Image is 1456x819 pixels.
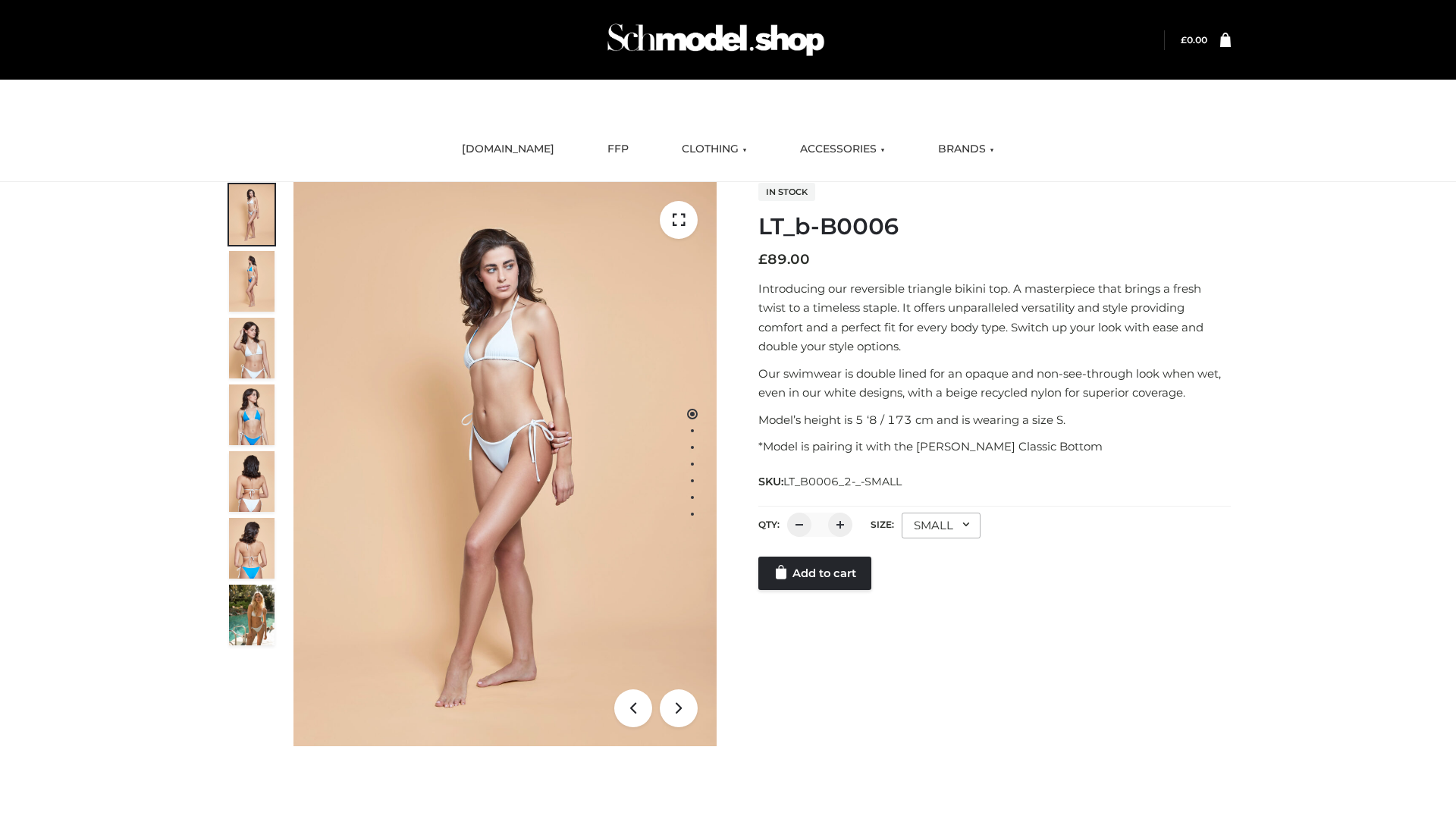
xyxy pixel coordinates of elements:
img: ArielClassicBikiniTop_CloudNine_AzureSky_OW114ECO_4-scaled.jpg [229,384,275,445]
span: £ [1181,34,1187,45]
img: ArielClassicBikiniTop_CloudNine_AzureSky_OW114ECO_7-scaled.jpg [229,451,275,512]
a: BRANDS [927,133,1006,166]
img: ArielClassicBikiniTop_CloudNine_AzureSky_OW114ECO_1-scaled.jpg [229,184,275,245]
h1: LT_b-B0006 [758,213,1231,240]
a: CLOTHING [670,133,758,166]
img: ArielClassicBikiniTop_CloudNine_AzureSky_OW114ECO_8-scaled.jpg [229,518,275,579]
img: ArielClassicBikiniTop_CloudNine_AzureSky_OW114ECO_3-scaled.jpg [229,318,275,378]
img: Schmodel Admin 964 [602,10,830,70]
p: Our swimwear is double lined for an opaque and non-see-through look when wet, even in our white d... [758,364,1231,403]
span: £ [758,251,767,268]
p: Introducing our reversible triangle bikini top. A masterpiece that brings a fresh twist to a time... [758,279,1231,356]
label: QTY: [758,519,780,530]
img: ArielClassicBikiniTop_CloudNine_AzureSky_OW114ECO_2-scaled.jpg [229,251,275,312]
bdi: 0.00 [1181,34,1207,45]
div: SMALL [902,513,981,538]
span: LT_B0006_2-_-SMALL [783,475,902,488]
img: ArielClassicBikiniTop_CloudNine_AzureSky_OW114ECO_1 [293,182,717,746]
a: [DOMAIN_NAME] [450,133,566,166]
span: In stock [758,183,815,201]
p: *Model is pairing it with the [PERSON_NAME] Classic Bottom [758,437,1231,457]
a: £0.00 [1181,34,1207,45]
span: SKU: [758,472,903,491]
label: Size: [871,519,894,530]
a: Add to cart [758,557,871,590]
p: Model’s height is 5 ‘8 / 173 cm and is wearing a size S. [758,410,1231,430]
a: ACCESSORIES [789,133,896,166]
a: FFP [596,133,640,166]
bdi: 89.00 [758,251,810,268]
img: Arieltop_CloudNine_AzureSky2.jpg [229,585,275,645]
